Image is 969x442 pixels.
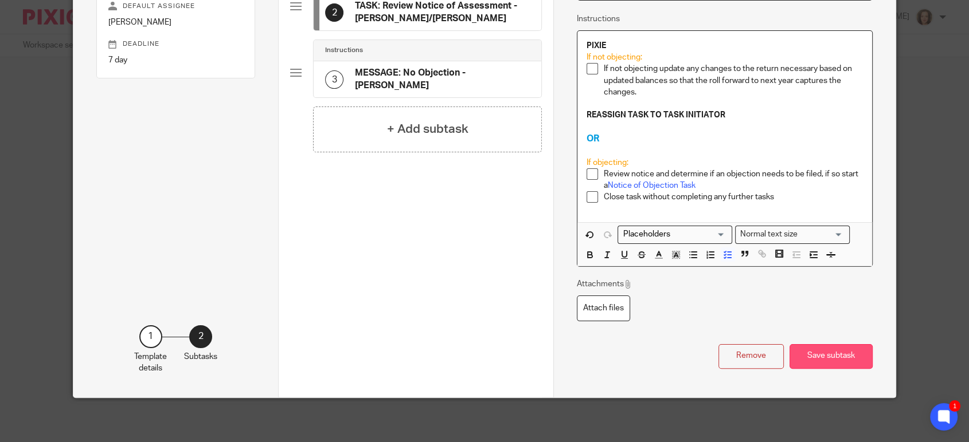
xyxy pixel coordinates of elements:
[134,351,167,374] p: Template details
[738,228,800,240] span: Normal text size
[587,42,606,50] strong: PIXIE
[790,344,873,369] button: Save subtask
[618,226,732,243] div: Placeholders
[618,226,732,243] div: Search for option
[587,111,725,119] strong: REASSIGN TASK TO TASK INITIATOR
[608,181,696,190] a: Notice of Objection Task
[325,46,363,55] h4: Instructions
[577,278,632,290] p: Attachments
[108,2,244,11] p: Default assignee
[108,54,244,66] p: 7 day
[735,226,850,243] div: Text styles
[718,344,784,369] button: Remove
[587,159,628,167] span: If objecting:
[139,325,162,348] div: 1
[735,226,850,243] div: Search for option
[355,67,529,92] h4: MESSAGE: No Objection - [PERSON_NAME]
[108,40,244,49] p: Deadline
[189,325,212,348] div: 2
[325,70,343,89] div: 3
[386,120,468,138] h4: + Add subtask
[801,228,842,240] input: Search for option
[325,3,343,22] div: 2
[604,168,863,192] p: Review notice and determine if an objection needs to be filed, if so start a
[184,351,217,362] p: Subtasks
[604,63,863,98] p: If not objecting update any changes to the return necessary based on updated balances so that the...
[949,400,960,412] div: 1
[587,134,599,143] span: OR
[577,295,630,321] label: Attach files
[577,13,620,25] label: Instructions
[619,228,725,240] input: Search for option
[604,191,863,203] p: Close task without completing any further tasks
[108,17,244,28] p: [PERSON_NAME]
[587,53,642,61] span: If not objecting:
